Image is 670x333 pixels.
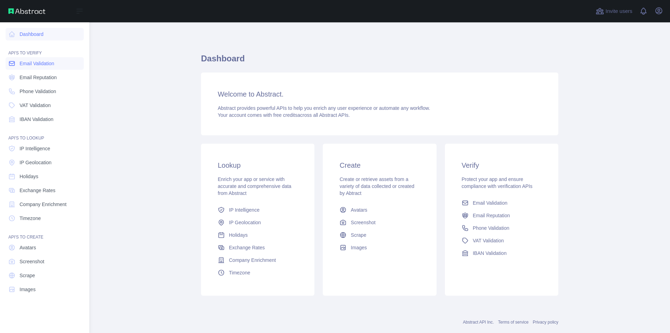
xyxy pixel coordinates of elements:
[201,53,558,70] h1: Dashboard
[229,257,276,264] span: Company Enrichment
[6,170,84,183] a: Holidays
[8,8,45,14] img: Abstract API
[20,145,50,152] span: IP Intelligence
[459,222,544,234] a: Phone Validation
[20,201,67,208] span: Company Enrichment
[6,184,84,197] a: Exchange Rates
[340,160,419,170] h3: Create
[6,212,84,225] a: Timezone
[6,255,84,268] a: Screenshot
[218,112,350,118] span: Your account comes with across all Abstract APIs.
[20,88,56,95] span: Phone Validation
[218,89,542,99] h3: Welcome to Abstract.
[20,272,35,279] span: Scrape
[20,60,54,67] span: Email Validation
[229,219,261,226] span: IP Geolocation
[594,6,634,17] button: Invite users
[337,204,422,216] a: Avatars
[6,113,84,126] a: IBAN Validation
[215,241,300,254] a: Exchange Rates
[6,156,84,169] a: IP Geolocation
[473,212,510,219] span: Email Reputation
[337,229,422,241] a: Scrape
[337,216,422,229] a: Screenshot
[6,226,84,240] div: API'S TO CREATE
[20,102,51,109] span: VAT Validation
[20,258,44,265] span: Screenshot
[340,176,414,196] span: Create or retrieve assets from a variety of data collected or created by Abtract
[6,198,84,211] a: Company Enrichment
[229,206,260,213] span: IP Intelligence
[459,209,544,222] a: Email Reputation
[6,57,84,70] a: Email Validation
[6,85,84,98] a: Phone Validation
[6,28,84,40] a: Dashboard
[462,176,533,189] span: Protect your app and ensure compliance with verification APIs
[229,269,250,276] span: Timezone
[337,241,422,254] a: Images
[533,320,558,325] a: Privacy policy
[215,266,300,279] a: Timezone
[6,241,84,254] a: Avatars
[229,244,265,251] span: Exchange Rates
[6,142,84,155] a: IP Intelligence
[351,232,366,239] span: Scrape
[462,160,542,170] h3: Verify
[20,244,36,251] span: Avatars
[6,269,84,282] a: Scrape
[351,206,367,213] span: Avatars
[473,225,509,232] span: Phone Validation
[218,160,298,170] h3: Lookup
[459,197,544,209] a: Email Validation
[473,250,507,257] span: IBAN Validation
[229,232,248,239] span: Holidays
[20,74,57,81] span: Email Reputation
[218,105,430,111] span: Abstract provides powerful APIs to help you enrich any user experience or automate any workflow.
[605,7,632,15] span: Invite users
[6,127,84,141] div: API'S TO LOOKUP
[6,99,84,112] a: VAT Validation
[20,159,52,166] span: IP Geolocation
[20,187,55,194] span: Exchange Rates
[463,320,494,325] a: Abstract API Inc.
[218,176,291,196] span: Enrich your app or service with accurate and comprehensive data from Abstract
[473,237,504,244] span: VAT Validation
[6,42,84,56] div: API'S TO VERIFY
[6,71,84,84] a: Email Reputation
[498,320,528,325] a: Terms of service
[20,215,41,222] span: Timezone
[20,116,53,123] span: IBAN Validation
[20,286,36,293] span: Images
[20,173,38,180] span: Holidays
[6,283,84,296] a: Images
[459,234,544,247] a: VAT Validation
[273,112,297,118] span: free credits
[351,244,367,251] span: Images
[459,247,544,259] a: IBAN Validation
[473,199,507,206] span: Email Validation
[215,229,300,241] a: Holidays
[215,254,300,266] a: Company Enrichment
[351,219,375,226] span: Screenshot
[215,216,300,229] a: IP Geolocation
[215,204,300,216] a: IP Intelligence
